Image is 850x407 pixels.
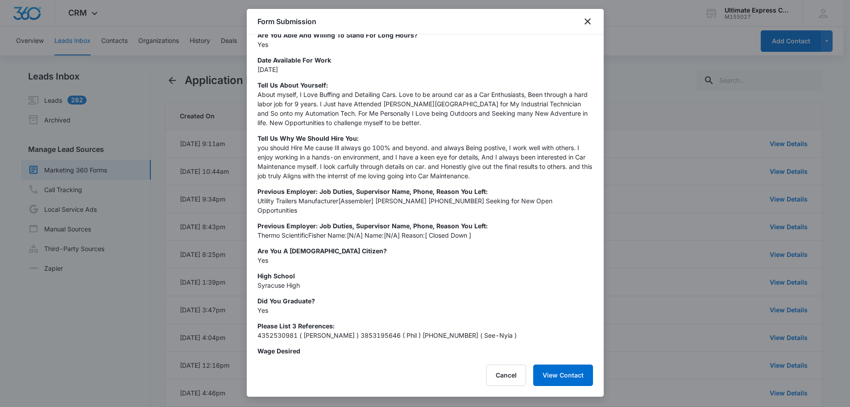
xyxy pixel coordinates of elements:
p: Syracuse High [257,281,593,290]
p: Tell Us About Yourself: [257,80,593,90]
p: High School [257,271,593,281]
p: Date Available For Work [257,55,593,65]
p: Did You Graduate? [257,296,593,306]
p: 4352530981 ( [PERSON_NAME] ) 3853195646 ( Phil ) [PHONE_NUMBER] ( See-Nyia ) [257,331,593,340]
p: Are You A [DEMOGRAPHIC_DATA] Citizen? [257,246,593,256]
p: you should Hire Me cause Ill always go 100% and beyond. and always Being postive, I work well wit... [257,143,593,180]
p: Please List 3 References: [257,321,593,331]
button: View Contact [533,365,593,386]
p: Previous Employer: Job Duties, Supervisor Name, Phone, Reason You Left: [257,187,593,196]
p: Are you able and willing to stand for long hours? [257,30,593,40]
p: Yes [257,256,593,265]
p: [DATE] [257,65,593,74]
p: Yes [257,306,593,315]
p: Previous Employer: Job Duties, Supervisor Name, Phone, Reason You Left: [257,221,593,231]
h1: Form Submission [257,16,316,27]
button: close [582,16,593,27]
button: Cancel [486,365,526,386]
p: Wage Desired [257,346,593,356]
p: Tell Us Why We Should Hire You: [257,134,593,143]
p: Yes [257,40,593,49]
p: About myself, I Love Buffing and Detailing Cars. Love to be around car as a Car Enthusiasts, Been... [257,90,593,127]
p: Thermo ScientificFisher Name:[N/A] Name:[N/A] Reason:[ Closed Down ] [257,231,593,240]
p: Utility Trailers Manufacturer[Assembler] [PERSON_NAME] [PHONE_NUMBER] Seeking for New Open Opport... [257,196,593,215]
